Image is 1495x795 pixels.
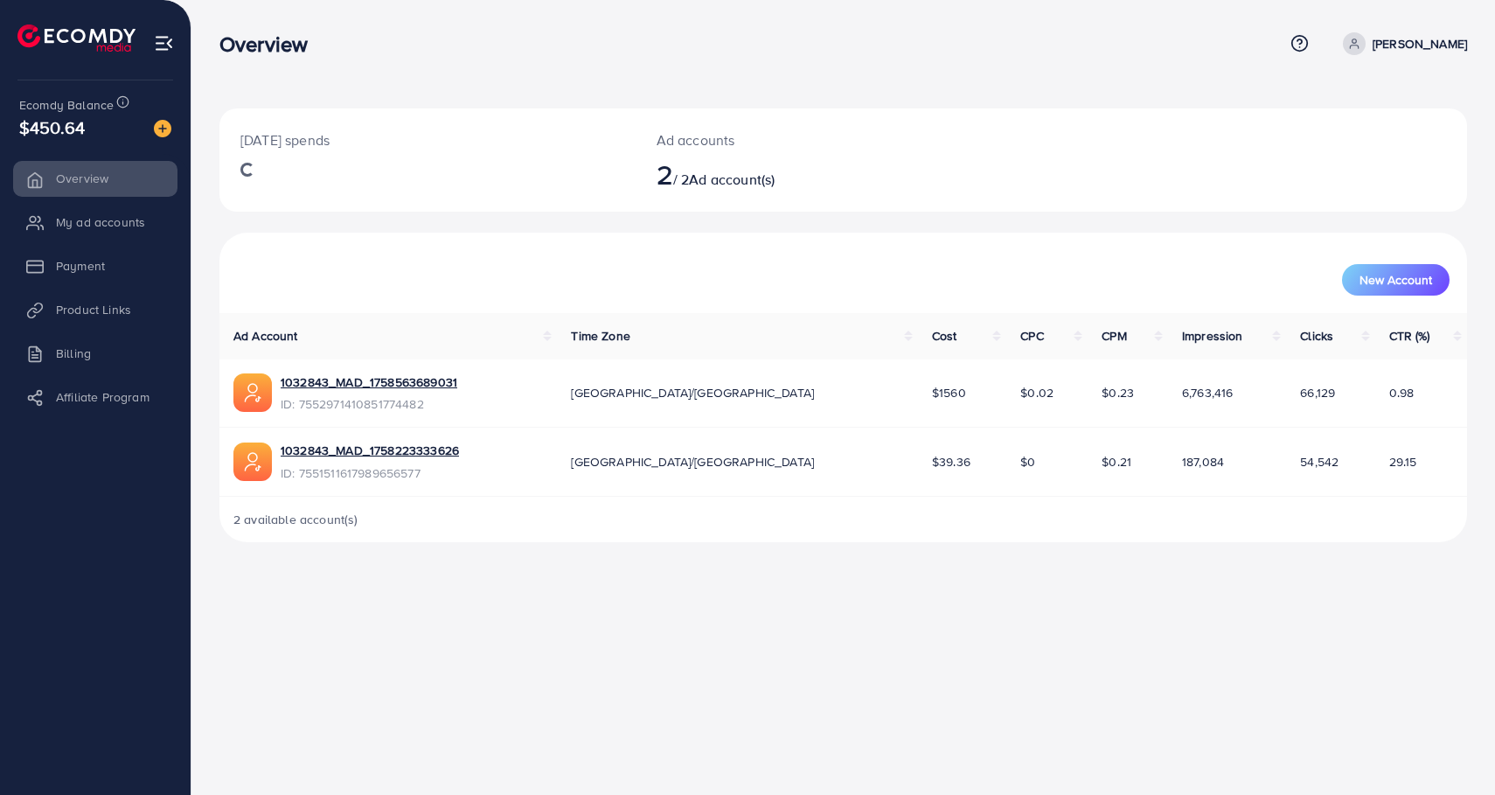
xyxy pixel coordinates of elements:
span: ID: 7551511617989656577 [281,464,459,482]
span: $0.02 [1020,384,1053,401]
span: 54,542 [1300,453,1339,471]
img: menu [154,33,174,53]
h3: Overview [219,31,322,57]
span: CTR (%) [1389,327,1430,345]
span: [GEOGRAPHIC_DATA]/[GEOGRAPHIC_DATA] [571,453,814,471]
span: CPM [1102,327,1126,345]
span: $0.21 [1102,453,1131,471]
span: Impression [1182,327,1243,345]
a: [PERSON_NAME] [1336,32,1467,55]
img: logo [17,24,136,52]
span: Ecomdy Balance [19,96,114,114]
a: 1032843_MAD_1758563689031 [281,373,457,391]
span: $450.64 [19,115,85,140]
span: $1560 [932,384,966,401]
span: $0 [1020,453,1035,471]
p: [PERSON_NAME] [1373,33,1467,54]
img: ic-ads-acc.e4c84228.svg [233,443,272,481]
span: Ad account(s) [689,170,775,189]
span: 29.15 [1389,453,1417,471]
span: Cost [932,327,957,345]
span: 187,084 [1182,453,1224,471]
img: ic-ads-acc.e4c84228.svg [233,373,272,412]
span: $0.23 [1102,384,1134,401]
img: image [154,120,171,137]
span: 2 available account(s) [233,511,358,528]
h2: / 2 [657,157,927,191]
p: Ad accounts [657,129,927,150]
span: 66,129 [1300,384,1335,401]
span: ID: 7552971410851774482 [281,395,457,413]
span: 6,763,416 [1182,384,1233,401]
span: 2 [657,154,673,194]
p: [DATE] spends [240,129,615,150]
span: [GEOGRAPHIC_DATA]/[GEOGRAPHIC_DATA] [571,384,814,401]
span: Ad Account [233,327,298,345]
span: Clicks [1300,327,1333,345]
a: 1032843_MAD_1758223333626 [281,442,459,459]
span: New Account [1359,274,1432,286]
span: 0.98 [1389,384,1415,401]
span: Time Zone [571,327,629,345]
span: CPC [1020,327,1043,345]
span: $39.36 [932,453,970,471]
button: New Account [1342,264,1450,296]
